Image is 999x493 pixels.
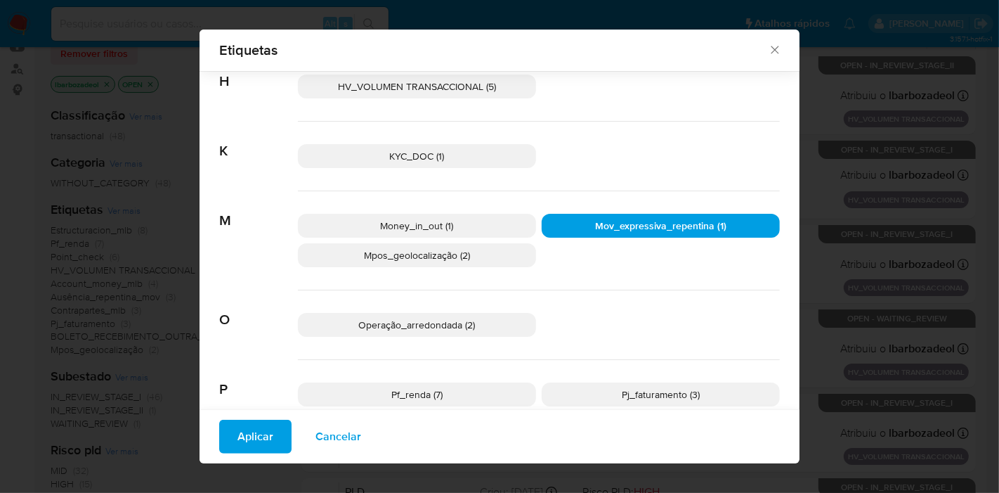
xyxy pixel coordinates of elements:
span: Aplicar [237,421,273,452]
span: Pf_renda (7) [391,388,443,402]
span: Mpos_geolocalização (2) [364,248,470,262]
span: P [219,360,298,398]
div: Pf_renda (7) [298,383,536,406]
div: Operação_arredondada (2) [298,313,536,337]
div: Pj_faturamento (3) [542,383,780,406]
span: M [219,191,298,229]
div: HV_VOLUMEN TRANSACCIONAL (5) [298,75,536,98]
div: Money_in_out (1) [298,214,536,238]
span: HV_VOLUMEN TRANSACCIONAL (5) [338,79,496,94]
span: Operação_arredondada (2) [359,318,476,332]
span: Etiquetas [219,43,768,57]
span: Money_in_out (1) [381,219,454,233]
button: Aplicar [219,420,292,454]
span: KYC_DOC (1) [390,149,445,163]
div: KYC_DOC (1) [298,144,536,168]
span: K [219,122,298,160]
div: Mov_expressiva_repentina (1) [542,214,780,238]
button: Fechar [768,43,781,56]
span: Cancelar [315,421,361,452]
span: O [219,290,298,328]
span: Mov_expressiva_repentina (1) [595,219,726,233]
span: Pj_faturamento (3) [622,388,700,402]
button: Cancelar [297,420,379,454]
span: H [219,52,298,90]
div: Mpos_geolocalização (2) [298,243,536,267]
